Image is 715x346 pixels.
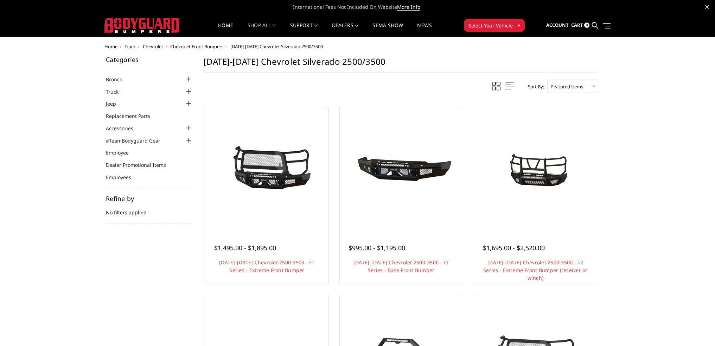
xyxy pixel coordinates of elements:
[524,81,544,92] label: Sort By:
[143,43,163,50] a: Chevrolet
[230,43,323,50] span: [DATE]-[DATE] Chevrolet Silverado 2500/3500
[397,4,420,11] a: More Info
[483,259,588,281] a: [DATE]-[DATE] Chevrolet 2500-3500 - T2 Series - Extreme Front Bumper (receiver or winch)
[106,137,169,144] a: #TeamBodyguard Gear
[353,259,449,273] a: [DATE]-[DATE] Chevrolet 2500-3500 - FT Series - Base Front Bumper
[290,23,318,37] a: Support
[106,125,142,132] a: Accessories
[104,18,180,33] img: BODYGUARD BUMPERS
[546,16,569,35] a: Account
[106,174,140,181] a: Employees
[349,244,405,252] span: $995.00 - $1,195.00
[204,56,599,73] h1: [DATE]-[DATE] Chevrolet Silverado 2500/3500
[584,23,589,28] span: 0
[106,195,193,224] div: No filters applied
[207,109,327,229] a: 2024-2026 Chevrolet 2500-3500 - FT Series - Extreme Front Bumper 2024-2026 Chevrolet 2500-3500 - ...
[476,109,595,229] a: 2024-2026 Chevrolet 2500-3500 - T2 Series - Extreme Front Bumper (receiver or winch) 2024-2026 Ch...
[341,109,461,229] a: 2024-2025 Chevrolet 2500-3500 - FT Series - Base Front Bumper 2024-2025 Chevrolet 2500-3500 - FT ...
[417,23,432,37] a: News
[464,19,525,32] button: Select Your Vehicle
[106,112,159,120] a: Replacement Parts
[125,43,136,50] a: Truck
[468,22,513,29] span: Select Your Vehicle
[248,23,276,37] a: shop all
[571,22,583,28] span: Cart
[518,21,520,29] span: ▾
[219,259,315,273] a: [DATE]-[DATE] Chevrolet 2500-3500 - FT Series - Extreme Front Bumper
[483,244,545,252] span: $1,695.00 - $2,520.00
[332,23,359,37] a: Dealers
[106,149,138,156] a: Employee
[571,16,589,35] a: Cart 0
[106,195,193,202] h5: Refine by
[106,76,131,83] a: Bronco
[106,88,127,95] a: Truck
[104,43,117,50] a: Home
[106,56,193,63] h5: Categories
[106,161,175,169] a: Dealer Promotional Items
[372,23,403,37] a: SEMA Show
[106,100,125,107] a: Jeep
[170,43,223,50] a: Chevrolet Front Bumpers
[218,23,233,37] a: Home
[214,244,276,252] span: $1,495.00 - $1,895.00
[546,22,569,28] span: Account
